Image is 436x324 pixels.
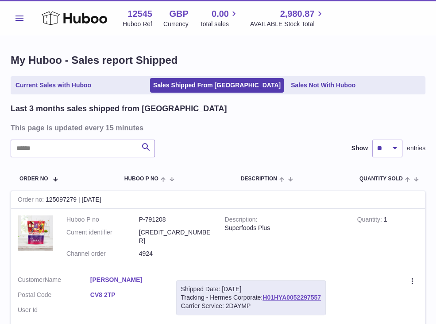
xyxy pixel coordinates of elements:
[124,176,158,182] span: Huboo P no
[139,228,212,245] dd: [CREDIT_CARD_NUMBER]
[169,8,188,20] strong: GBP
[241,176,277,182] span: Description
[212,8,229,20] span: 0.00
[18,291,90,301] dt: Postal Code
[181,285,321,293] div: Shipped Date: [DATE]
[163,20,189,28] div: Currency
[250,20,325,28] span: AVAILABLE Stock Total
[127,8,152,20] strong: 12545
[280,8,315,20] span: 2,980.87
[262,294,321,301] a: H01HYA0052297557
[225,224,344,232] div: Superfoods Plus
[357,216,384,225] strong: Quantity
[351,144,368,152] label: Show
[288,78,359,93] a: Sales Not With Huboo
[359,176,403,182] span: Quantity Sold
[18,276,45,283] span: Customer
[11,103,227,114] h2: Last 3 months sales shipped from [GEOGRAPHIC_DATA]
[11,191,425,209] div: 125097279 | [DATE]
[181,302,321,310] div: Carrier Service: 2DAYMP
[18,196,46,205] strong: Order no
[250,8,325,28] a: 2,980.87 AVAILABLE Stock Total
[200,20,239,28] span: Total sales
[12,78,94,93] a: Current Sales with Huboo
[123,20,152,28] div: Huboo Ref
[407,144,425,152] span: entries
[66,250,139,258] dt: Channel order
[351,209,425,269] td: 1
[90,291,163,299] a: CV8 2TP
[200,8,239,28] a: 0.00 Total sales
[150,78,284,93] a: Sales Shipped From [GEOGRAPHIC_DATA]
[225,216,258,225] strong: Description
[18,215,53,251] img: 125451756937823.jpg
[139,215,212,224] dd: P-791208
[90,276,163,284] a: [PERSON_NAME]
[11,53,425,67] h1: My Huboo - Sales report Shipped
[139,250,212,258] dd: 4924
[18,306,90,314] dt: User Id
[66,215,139,224] dt: Huboo P no
[11,123,423,133] h3: This page is updated every 15 minutes
[19,176,48,182] span: Order No
[176,280,326,315] div: Tracking - Hermes Corporate:
[66,228,139,245] dt: Current identifier
[18,276,90,286] dt: Name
